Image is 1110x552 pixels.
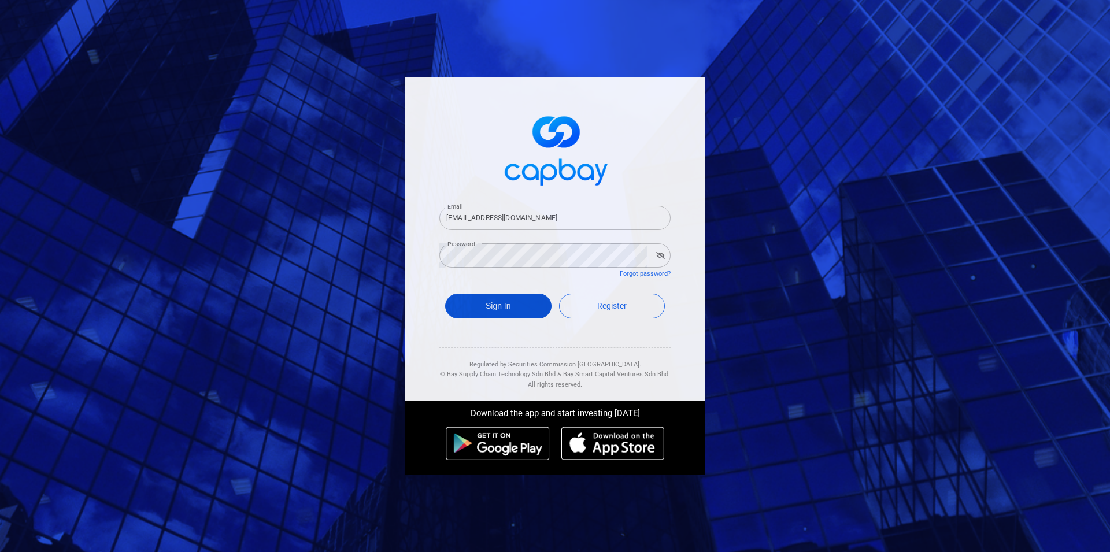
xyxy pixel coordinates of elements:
[620,270,671,277] a: Forgot password?
[447,202,462,211] label: Email
[563,371,670,378] span: Bay Smart Capital Ventures Sdn Bhd.
[497,106,613,192] img: logo
[439,348,671,390] div: Regulated by Securities Commission [GEOGRAPHIC_DATA]. & All rights reserved.
[597,301,627,310] span: Register
[440,371,556,378] span: © Bay Supply Chain Technology Sdn Bhd
[446,427,550,460] img: android
[396,401,714,421] div: Download the app and start investing [DATE]
[559,294,665,318] a: Register
[445,294,552,318] button: Sign In
[561,427,664,460] img: ios
[447,240,475,249] label: Password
